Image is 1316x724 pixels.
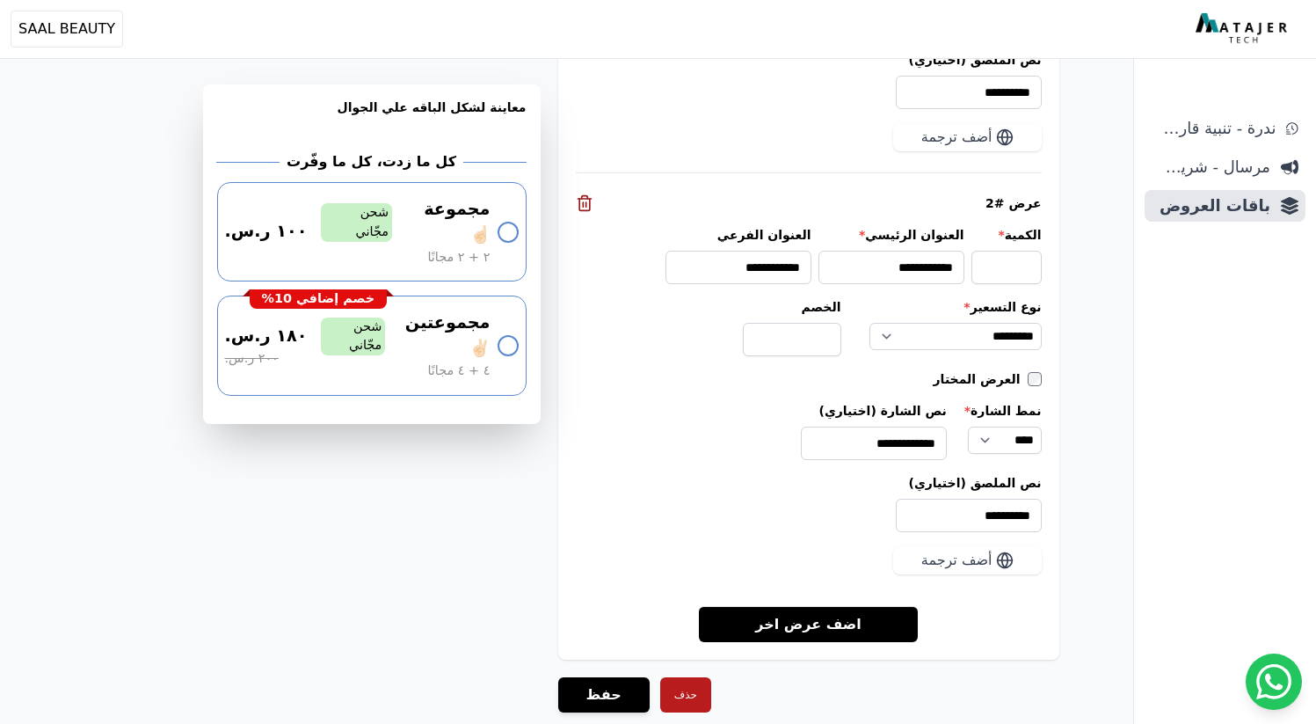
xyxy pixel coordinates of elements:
span: مرسال - شريط دعاية [1152,155,1270,179]
a: اضف عرض اخر [699,606,918,642]
div: عرض #2 [576,194,1042,212]
button: SAAL BEAUTY [11,11,123,48]
span: شحن مجّاني [321,318,385,355]
label: العنوان الفرعي [665,226,811,244]
button: أضف ترجمة [893,546,1042,574]
label: العرض المختار [934,370,1028,388]
label: العنوان الرئيسي [818,226,964,244]
span: ندرة - تنبية قارب علي النفاذ [1152,116,1276,141]
label: الخصم [743,298,841,316]
label: نص الملصق (اختياري) [576,51,1042,69]
h3: معاينة لشكل الباقه علي الجوال [217,99,527,137]
span: ١٠٠ ر.س. [225,219,308,245]
label: نمط الشارة [964,402,1042,420]
span: ٤ + ٤ مجانًا [427,362,490,381]
button: أضف ترجمة [893,123,1042,151]
div: خصم إضافي 10% [250,289,388,309]
span: ١٨٠ ر.س. [225,324,308,349]
label: نص الشارة (اختياري) [801,402,947,420]
span: أضف ترجمة [921,550,992,571]
h2: كل ما زدت، كل ما وفّرت [287,151,456,172]
span: مجموعتين ✌🏻 [392,311,490,362]
span: SAAL BEAUTY [18,18,115,40]
span: ٢ + ٢ مجانًا [427,248,490,267]
label: الكمية [971,226,1042,244]
img: MatajerTech Logo [1196,13,1291,45]
button: حفظ [558,677,650,713]
span: مجموعة ☝🏻 [399,197,491,248]
span: باقات العروض [1152,194,1270,218]
span: ٢٠٠ ر.س. [225,349,279,369]
button: حذف [660,677,711,713]
span: أضف ترجمة [921,127,992,148]
label: نوع التسعير [869,298,1042,316]
label: نص الملصق (اختياري) [576,474,1042,492]
span: شحن مجّاني [321,203,392,241]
